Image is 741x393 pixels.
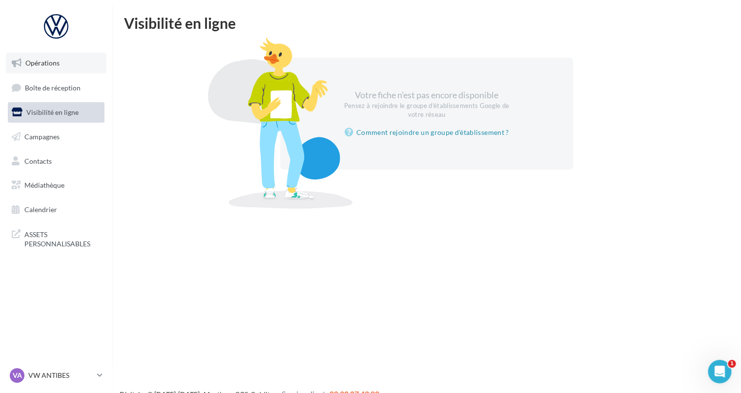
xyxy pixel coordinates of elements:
[8,366,104,385] a: VA VW ANTIBES
[6,53,106,73] a: Opérations
[13,371,22,380] span: VA
[6,151,106,172] a: Contacts
[24,181,64,189] span: Médiathèque
[26,108,79,116] span: Visibilité en ligne
[6,77,106,98] a: Boîte de réception
[6,224,106,253] a: ASSETS PERSONNALISABLES
[24,205,57,214] span: Calendrier
[708,360,731,383] iframe: Intercom live chat
[24,156,52,165] span: Contacts
[728,360,736,368] span: 1
[345,127,509,138] a: Comment rejoindre un groupe d'établissement ?
[6,199,106,220] a: Calendrier
[343,102,511,119] div: Pensez à rejoindre le groupe d'établissements Google de votre réseau
[6,102,106,123] a: Visibilité en ligne
[25,59,60,67] span: Opérations
[24,132,60,141] span: Campagnes
[6,175,106,196] a: Médiathèque
[28,371,93,380] p: VW ANTIBES
[343,89,511,119] div: Votre fiche n'est pas encore disponible
[24,228,101,249] span: ASSETS PERSONNALISABLES
[124,16,729,30] div: Visibilité en ligne
[25,83,81,91] span: Boîte de réception
[6,127,106,147] a: Campagnes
